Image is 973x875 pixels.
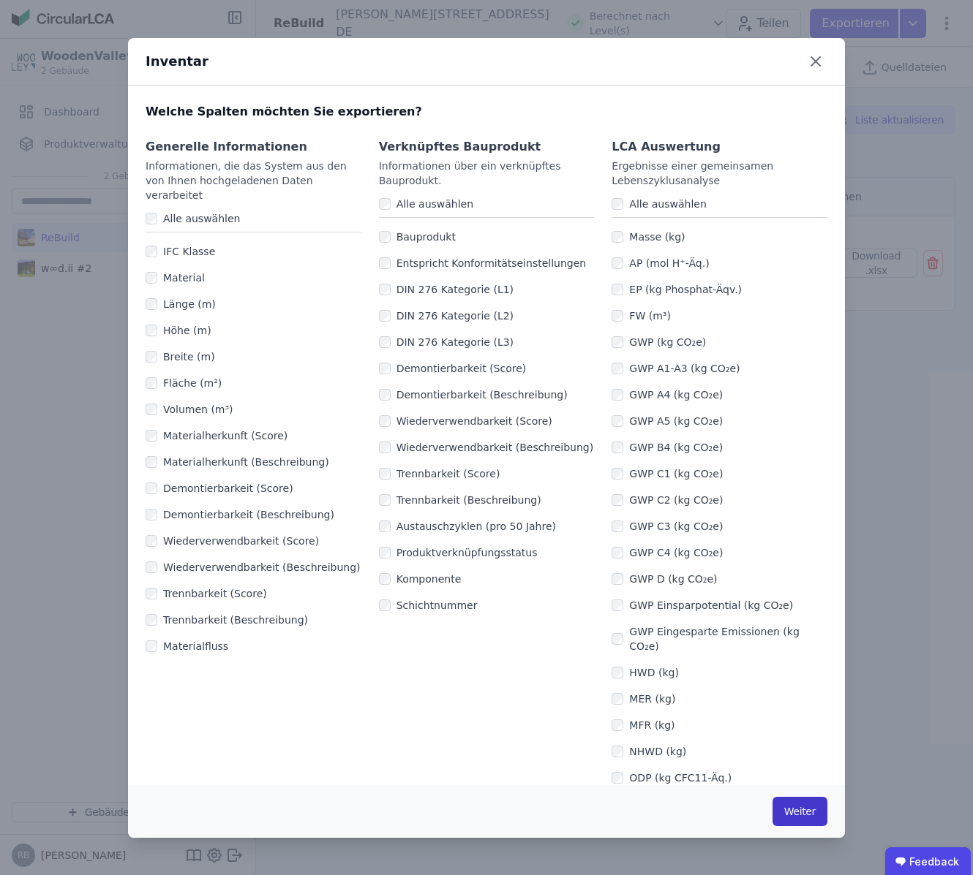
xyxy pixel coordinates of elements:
[623,624,827,654] label: GWP Eingesparte Emissionen (kg CO₂e)
[146,138,361,156] div: Generelle Informationen
[623,665,679,680] label: HWD (kg)
[623,230,685,244] label: Masse (kg)
[623,282,742,297] label: EP (kg Phosphat-Äqv.)
[157,244,215,259] label: IFC Klasse
[623,718,675,732] label: MFR (kg)
[623,598,793,613] label: GWP Einsparpotential (kg CO₂e)
[623,572,717,586] label: GWP D (kg CO₂e)
[157,211,240,226] label: Alle auswählen
[391,572,462,586] label: Komponente
[157,507,334,522] label: Demontierbarkeit (Beschreibung)
[391,335,514,349] label: DIN 276 Kategorie (L3)
[157,376,222,390] label: Fläche (m²)
[157,428,288,443] label: Materialherkunft (Score)
[623,692,675,706] label: MER (kg)
[391,230,456,244] label: Bauprodukt
[623,335,706,349] label: GWP (kg CO₂e)
[391,308,514,323] label: DIN 276 Kategorie (L2)
[623,197,706,211] label: Alle auswählen
[391,493,541,507] label: Trennbarkeit (Beschreibung)
[157,270,205,285] label: Material
[379,159,595,188] div: Informationen über ein verknüpftes Bauprodukt.
[623,414,723,428] label: GWP A5 (kg CO₂e)
[157,297,216,311] label: Länge (m)
[623,308,671,323] label: FW (m³)
[128,86,845,121] div: Welche Spalten möchten Sie exportieren?
[623,744,686,759] label: NHWD (kg)
[391,598,478,613] label: Schichtnummer
[623,545,723,560] label: GWP C4 (kg CO₂e)
[391,545,538,560] label: Produktverknüpfungsstatus
[623,770,732,785] label: ODP (kg CFC11-Äq.)
[623,256,709,270] label: AP (mol H⁺-Äq.)
[391,282,514,297] label: DIN 276 Kategorie (L1)
[623,493,723,507] label: GWP C2 (kg CO₂e)
[773,797,827,826] button: Weiter
[391,519,556,534] label: Austauschzyklen (pro 50 Jahre)
[157,481,293,496] label: Demontierbarkeit (Score)
[157,402,233,417] label: Volumen (m³)
[391,414,552,428] label: Wiederverwendbarkeit (Score)
[157,323,211,338] label: Höhe (m)
[157,534,319,548] label: Wiederverwendbarkeit (Score)
[623,519,723,534] label: GWP C3 (kg CO₂e)
[623,387,723,402] label: GWP A4 (kg CO₂e)
[157,455,329,469] label: Materialherkunft (Beschreibung)
[146,159,361,202] div: Informationen, die das System aus den von Ihnen hochgeladenen Daten verarbeitet
[391,197,473,211] label: Alle auswählen
[623,440,723,455] label: GWP B4 (kg CO₂e)
[391,387,568,402] label: Demontierbarkeit (Beschreibung)
[157,586,267,601] label: Trennbarkeit (Score)
[157,639,228,654] label: Materialfluss
[391,466,500,481] label: Trennbarkeit (Score)
[391,256,587,270] label: Entspricht Konformitätseinstellungen
[146,51,209,72] div: Inventar
[391,440,594,455] label: Wiederverwendbarkeit (Beschreibung)
[612,159,827,188] div: Ergebnisse einer gemeinsamen Lebenszyklusanalyse
[157,613,308,627] label: Trennbarkeit (Beschreibung)
[623,361,740,376] label: GWP A1-A3 (kg CO₂e)
[157,560,361,575] label: Wiederverwendbarkeit (Beschreibung)
[623,466,723,481] label: GWP C1 (kg CO₂e)
[157,349,215,364] label: Breite (m)
[379,138,595,156] div: Verknüpftes Bauprodukt
[612,138,827,156] div: LCA Auswertung
[391,361,527,376] label: Demontierbarkeit (Score)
